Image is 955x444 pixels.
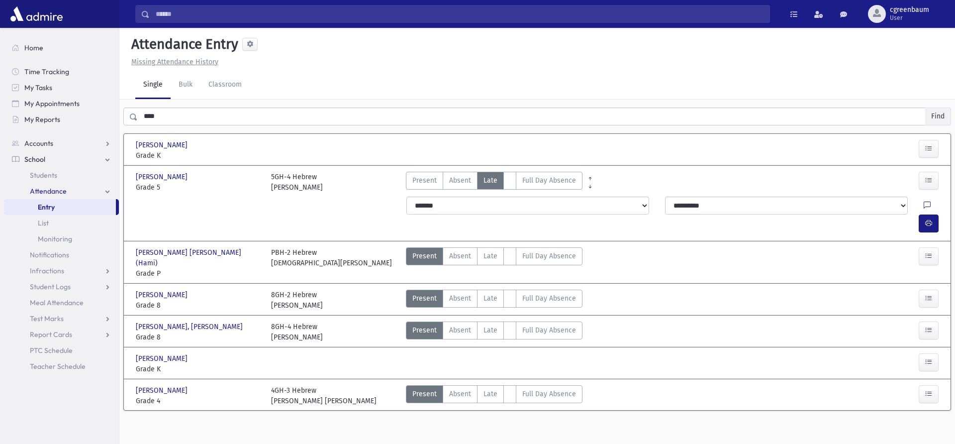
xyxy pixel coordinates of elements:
span: Monitoring [38,234,72,243]
img: AdmirePro [8,4,65,24]
a: Notifications [4,247,119,263]
span: Late [483,175,497,186]
div: AttTypes [406,247,582,279]
span: Late [483,325,497,335]
span: Present [412,325,437,335]
div: 8GH-2 Hebrew [PERSON_NAME] [271,290,323,311]
div: AttTypes [406,385,582,406]
div: AttTypes [406,290,582,311]
a: My Reports [4,111,119,127]
span: PTC Schedule [30,346,73,355]
span: Notifications [30,250,69,259]
span: Meal Attendance [30,298,84,307]
span: Absent [449,251,471,261]
a: Single [135,71,171,99]
button: Find [925,108,951,125]
span: Infractions [30,266,64,275]
span: Time Tracking [24,67,69,76]
a: Report Cards [4,327,119,342]
span: Present [412,293,437,304]
span: [PERSON_NAME] [136,290,190,300]
div: AttTypes [406,172,582,193]
a: Attendance [4,183,119,199]
span: Absent [449,389,471,399]
div: PBH-2 Hebrew [DEMOGRAPHIC_DATA][PERSON_NAME] [271,247,392,279]
span: Report Cards [30,330,72,339]
a: Entry [4,199,116,215]
span: Absent [449,293,471,304]
span: Home [24,43,43,52]
span: Late [483,389,497,399]
span: Grade 8 [136,300,261,311]
div: 4GH-3 Hebrew [PERSON_NAME] [PERSON_NAME] [271,385,377,406]
u: Missing Attendance History [131,58,218,66]
span: Grade 5 [136,182,261,193]
a: PTC Schedule [4,342,119,358]
span: Grade 8 [136,332,261,342]
span: Grade K [136,150,261,161]
a: Time Tracking [4,64,119,80]
a: Meal Attendance [4,295,119,311]
a: Test Marks [4,311,119,327]
span: My Tasks [24,83,52,92]
span: Absent [449,175,471,186]
a: Bulk [171,71,200,99]
input: Search [150,5,769,23]
span: Students [30,171,57,180]
div: 5GH-4 Hebrew [PERSON_NAME] [271,172,323,193]
a: School [4,151,119,167]
a: List [4,215,119,231]
span: Accounts [24,139,53,148]
span: [PERSON_NAME], [PERSON_NAME] [136,322,245,332]
span: School [24,155,45,164]
span: Full Day Absence [522,293,576,304]
a: Home [4,40,119,56]
span: Grade K [136,364,261,374]
span: Absent [449,325,471,335]
span: Test Marks [30,314,64,323]
span: cgreenbaum [890,6,929,14]
span: List [38,219,49,227]
span: Late [483,293,497,304]
span: Entry [38,203,55,212]
span: [PERSON_NAME] [136,140,190,150]
span: Teacher Schedule [30,362,86,371]
div: 8GH-4 Hebrew [PERSON_NAME] [271,322,323,342]
a: My Tasks [4,80,119,96]
span: Full Day Absence [522,325,576,335]
span: [PERSON_NAME] [136,385,190,396]
span: [PERSON_NAME] [136,353,190,364]
a: My Appointments [4,96,119,111]
a: Teacher Schedule [4,358,119,374]
span: User [890,14,929,22]
a: Student Logs [4,279,119,295]
span: Attendance [30,187,67,196]
span: Full Day Absence [522,175,576,186]
div: AttTypes [406,322,582,342]
span: Present [412,175,437,186]
span: Late [483,251,497,261]
span: My Reports [24,115,60,124]
h5: Attendance Entry [127,36,238,53]
a: Monitoring [4,231,119,247]
a: Classroom [200,71,250,99]
a: Infractions [4,263,119,279]
a: Students [4,167,119,183]
span: Grade 4 [136,396,261,406]
span: My Appointments [24,99,80,108]
span: Grade P [136,268,261,279]
span: Present [412,251,437,261]
span: [PERSON_NAME] [136,172,190,182]
a: Missing Attendance History [127,58,218,66]
a: Accounts [4,135,119,151]
span: Student Logs [30,282,71,291]
span: Full Day Absence [522,251,576,261]
span: Present [412,389,437,399]
span: [PERSON_NAME] [PERSON_NAME] (Hami) [136,247,261,268]
span: Full Day Absence [522,389,576,399]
